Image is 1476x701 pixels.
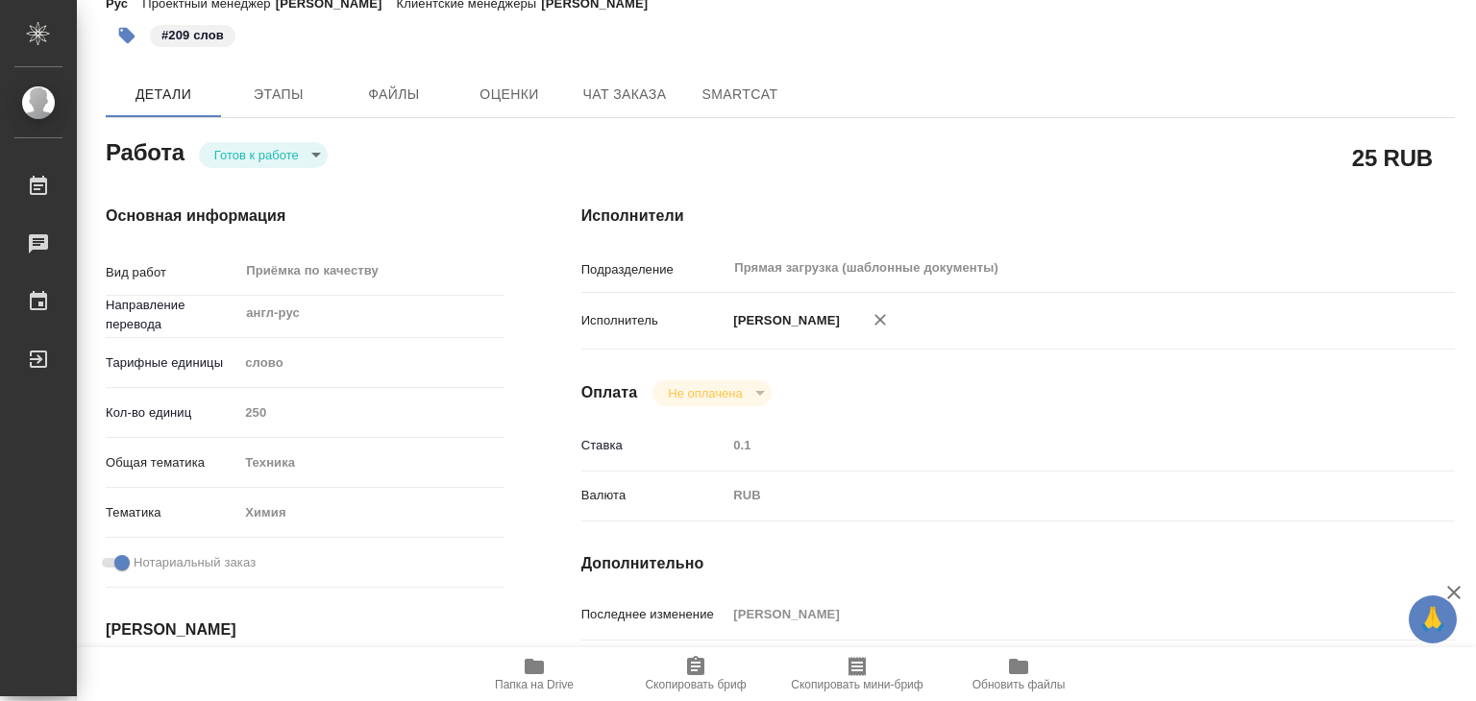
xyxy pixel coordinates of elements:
[238,347,504,379] div: слово
[726,479,1382,512] div: RUB
[662,385,748,401] button: Не оплачена
[106,133,184,168] h2: Работа
[1352,141,1433,174] h2: 25 RUB
[233,83,325,107] span: Этапы
[615,647,776,701] button: Скопировать бриф
[581,311,727,330] p: Исполнитель
[106,453,238,472] p: Общая тематика
[348,83,440,107] span: Файлы
[581,486,727,505] p: Валюта
[581,260,727,279] p: Подразделение
[791,678,922,691] span: Скопировать мини-бриф
[726,311,840,330] p: [PERSON_NAME]
[652,380,771,406] div: Готов к работе
[148,26,237,42] span: 209 слов
[859,299,901,341] button: Удалить исполнителя
[106,205,504,228] h4: Основная информация
[694,83,786,107] span: SmartCat
[238,496,504,529] div: Химия
[238,447,504,479] div: Техника
[581,381,638,404] h4: Оплата
[578,83,671,107] span: Чат заказа
[199,142,328,168] div: Готов к работе
[106,263,238,282] p: Вид работ
[238,399,504,426] input: Пустое поле
[776,647,938,701] button: Скопировать мини-бриф
[581,436,727,455] p: Ставка
[581,205,1455,228] h4: Исполнители
[726,431,1382,459] input: Пустое поле
[117,83,209,107] span: Детали
[106,403,238,423] p: Кол-во единиц
[645,678,746,691] span: Скопировать бриф
[106,14,148,57] button: Добавить тэг
[209,147,305,163] button: Готов к работе
[1409,595,1457,643] button: 🙏
[161,26,224,45] p: #209 слов
[726,600,1382,628] input: Пустое поле
[134,553,256,572] span: Нотариальный заказ
[454,647,615,701] button: Папка на Drive
[106,353,238,373] p: Тарифные единицы
[581,605,727,624] p: Последнее изменение
[106,503,238,522] p: Тематика
[495,678,574,691] span: Папка на Drive
[106,618,504,641] h4: [PERSON_NAME]
[463,83,555,107] span: Оценки
[938,647,1099,701] button: Обновить файлы
[972,678,1066,691] span: Обновить файлы
[1416,599,1449,640] span: 🙏
[581,552,1455,575] h4: Дополнительно
[106,296,238,334] p: Направление перевода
